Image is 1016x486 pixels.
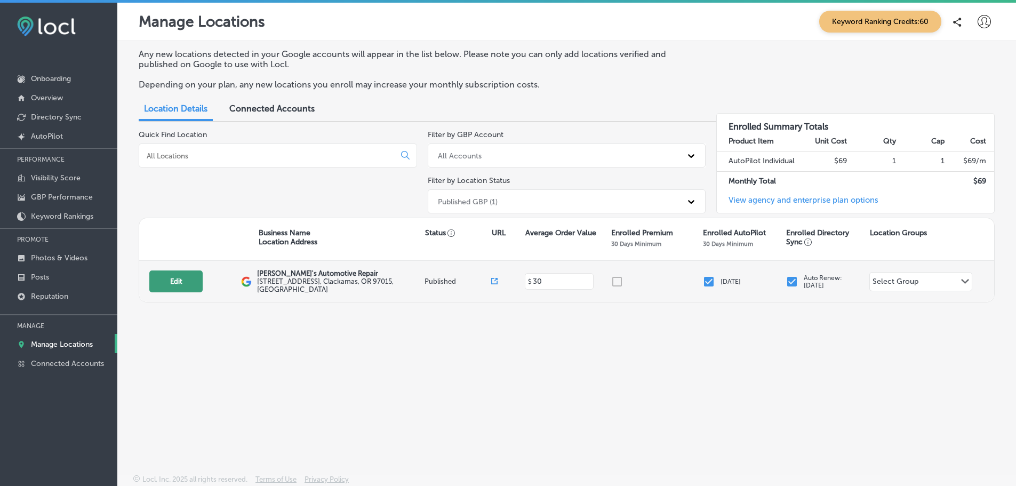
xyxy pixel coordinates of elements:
[31,292,68,301] p: Reputation
[31,132,63,141] p: AutoPilot
[804,274,842,289] p: Auto Renew: [DATE]
[703,240,753,248] p: 30 Days Minimum
[870,228,927,237] p: Location Groups
[229,103,315,114] span: Connected Accounts
[139,13,265,30] p: Manage Locations
[149,270,203,292] button: Edit
[847,132,897,152] th: Qty
[31,253,87,262] p: Photos & Videos
[798,132,847,152] th: Unit Cost
[428,130,503,139] label: Filter by GBP Account
[31,74,71,83] p: Onboarding
[31,113,82,122] p: Directory Sync
[717,152,798,171] td: AutoPilot Individual
[31,359,104,368] p: Connected Accounts
[139,130,207,139] label: Quick Find Location
[31,212,93,221] p: Keyword Rankings
[528,278,532,285] p: $
[31,273,49,282] p: Posts
[31,193,93,202] p: GBP Performance
[873,277,918,289] div: Select Group
[945,152,994,171] td: $ 69 /m
[257,269,421,277] p: [PERSON_NAME]'s Automotive Repair
[847,152,897,171] td: 1
[717,114,994,132] h3: Enrolled Summary Totals
[144,103,207,114] span: Location Details
[703,228,766,237] p: Enrolled AutoPilot
[428,176,510,185] label: Filter by Location Status
[146,151,393,161] input: All Locations
[425,228,492,237] p: Status
[717,171,798,191] td: Monthly Total
[139,79,695,90] p: Depending on your plan, any new locations you enroll may increase your monthly subscription costs.
[438,197,498,206] div: Published GBP (1)
[425,277,491,285] p: Published
[945,171,994,191] td: $ 69
[721,278,741,285] p: [DATE]
[729,137,774,146] strong: Product Item
[611,240,661,248] p: 30 Days Minimum
[17,17,76,36] img: fda3e92497d09a02dc62c9cd864e3231.png
[786,228,864,246] p: Enrolled Directory Sync
[241,276,252,287] img: logo
[31,173,81,182] p: Visibility Score
[897,152,946,171] td: 1
[31,340,93,349] p: Manage Locations
[492,228,506,237] p: URL
[142,475,247,483] p: Locl, Inc. 2025 all rights reserved.
[798,152,847,171] td: $69
[945,132,994,152] th: Cost
[525,228,596,237] p: Average Order Value
[717,195,878,213] a: View agency and enterprise plan options
[438,151,482,160] div: All Accounts
[31,93,63,102] p: Overview
[139,49,695,69] p: Any new locations detected in your Google accounts will appear in the list below. Please note you...
[259,228,317,246] p: Business Name Location Address
[897,132,946,152] th: Cap
[257,277,421,293] label: [STREET_ADDRESS] , Clackamas, OR 97015, [GEOGRAPHIC_DATA]
[611,228,673,237] p: Enrolled Premium
[819,11,941,33] span: Keyword Ranking Credits: 60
